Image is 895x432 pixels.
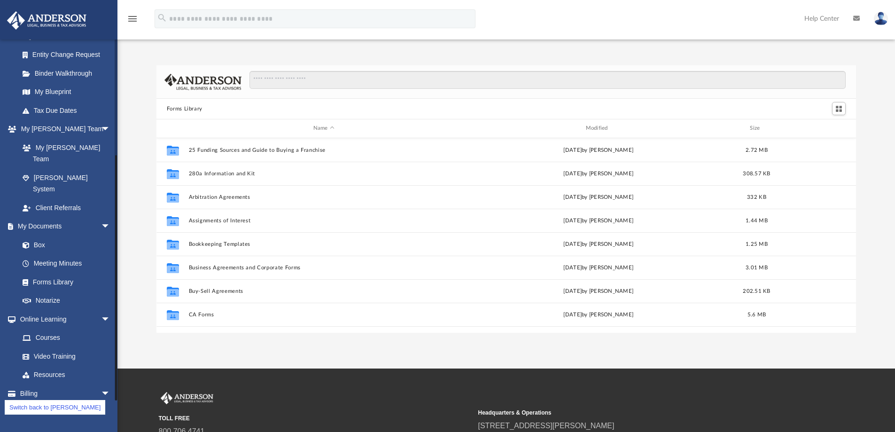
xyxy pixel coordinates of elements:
[13,46,125,64] a: Entity Change Request
[101,310,120,329] span: arrow_drop_down
[463,240,734,248] div: [DATE] by [PERSON_NAME]
[188,171,459,177] button: 280a Information and Kit
[101,217,120,236] span: arrow_drop_down
[746,218,768,223] span: 1.44 MB
[5,400,105,415] a: Switch back to [PERSON_NAME]
[13,329,120,347] a: Courses
[13,168,120,198] a: [PERSON_NAME] System
[188,124,459,133] div: Name
[463,310,734,319] div: [DATE] by [PERSON_NAME]
[13,291,125,310] a: Notarize
[101,384,120,403] span: arrow_drop_down
[4,11,89,30] img: Anderson Advisors Platinum Portal
[13,138,115,168] a: My [PERSON_NAME] Team
[743,171,770,176] span: 308.57 KB
[463,146,734,154] div: [DATE] by [PERSON_NAME]
[874,12,888,25] img: User Pic
[13,273,120,291] a: Forms Library
[127,18,138,24] a: menu
[747,312,766,317] span: 5.6 MB
[167,105,202,113] button: Forms Library
[478,422,615,430] a: [STREET_ADDRESS][PERSON_NAME]
[463,263,734,272] div: [DATE] by [PERSON_NAME]
[188,241,459,247] button: Bookkeeping Templates
[13,64,125,83] a: Binder Walkthrough
[463,169,734,178] div: [DATE] by [PERSON_NAME]
[13,83,120,102] a: My Blueprint
[463,287,734,295] div: [DATE] by [PERSON_NAME]
[746,241,768,246] span: 1.25 MB
[188,265,459,271] button: Business Agreements and Corporate Forms
[747,194,766,199] span: 332 KB
[779,124,845,133] div: id
[13,198,120,217] a: Client Referrals
[156,138,856,333] div: grid
[746,147,768,152] span: 2.72 MB
[13,254,125,273] a: Meeting Minutes
[832,102,846,115] button: Switch to Grid View
[463,124,733,133] div: Modified
[463,193,734,201] div: [DATE] by [PERSON_NAME]
[746,265,768,270] span: 3.01 MB
[159,392,215,404] img: Anderson Advisors Platinum Portal
[127,13,138,24] i: menu
[7,310,120,329] a: Online Learningarrow_drop_down
[13,236,120,254] a: Box
[478,408,791,417] small: Headquarters & Operations
[13,366,120,385] a: Resources
[7,217,125,236] a: My Documentsarrow_drop_down
[188,147,459,153] button: 25 Funding Sources and Guide to Buying a Franchise
[249,71,846,89] input: Search files and folders
[159,414,472,423] small: TOLL FREE
[13,347,115,366] a: Video Training
[188,312,459,318] button: CA Forms
[161,124,184,133] div: id
[738,124,775,133] div: Size
[13,101,125,120] a: Tax Due Dates
[743,288,770,293] span: 202.51 KB
[7,384,125,403] a: Billingarrow_drop_down
[188,288,459,294] button: Buy-Sell Agreements
[157,13,167,23] i: search
[188,194,459,200] button: Arbitration Agreements
[188,218,459,224] button: Assignments of Interest
[7,120,120,139] a: My [PERSON_NAME] Teamarrow_drop_down
[101,120,120,139] span: arrow_drop_down
[463,216,734,225] div: [DATE] by [PERSON_NAME]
